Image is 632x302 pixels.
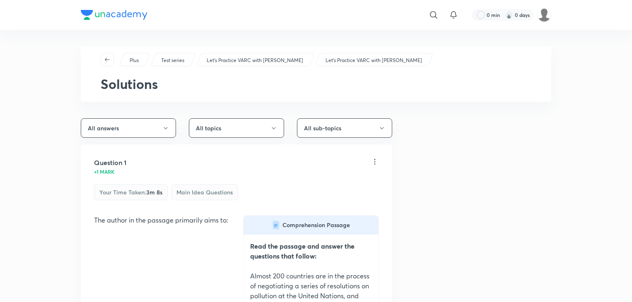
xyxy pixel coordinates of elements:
[297,118,392,138] button: All sub-topics
[94,169,114,174] p: +1 mark
[161,57,184,64] p: Test series
[505,11,513,19] img: streak
[94,215,230,225] p: The author in the passage primarily aims to:
[282,221,350,230] h6: Comprehension Passage
[160,57,186,64] a: Test series
[205,57,305,64] a: Let's Practice VARC with [PERSON_NAME]
[171,184,238,200] div: Main Idea Questions
[81,118,176,138] button: All answers
[128,57,140,64] a: Plus
[81,10,147,20] img: Company Logo
[273,221,279,230] img: comprehension-icon
[94,184,168,200] div: Your time taken :
[189,118,284,138] button: All topics
[326,57,422,64] p: Let's Practice VARC with [PERSON_NAME]
[250,242,355,260] strong: Read the passage and answer the questions that follow:
[146,188,162,196] span: 3m 8s
[207,57,303,64] p: Let's Practice VARC with [PERSON_NAME]
[537,8,551,22] img: Anish Raj
[324,57,424,64] a: Let's Practice VARC with [PERSON_NAME]
[130,57,139,64] p: Plus
[101,76,531,92] h2: Solutions
[94,158,126,168] h5: Question 1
